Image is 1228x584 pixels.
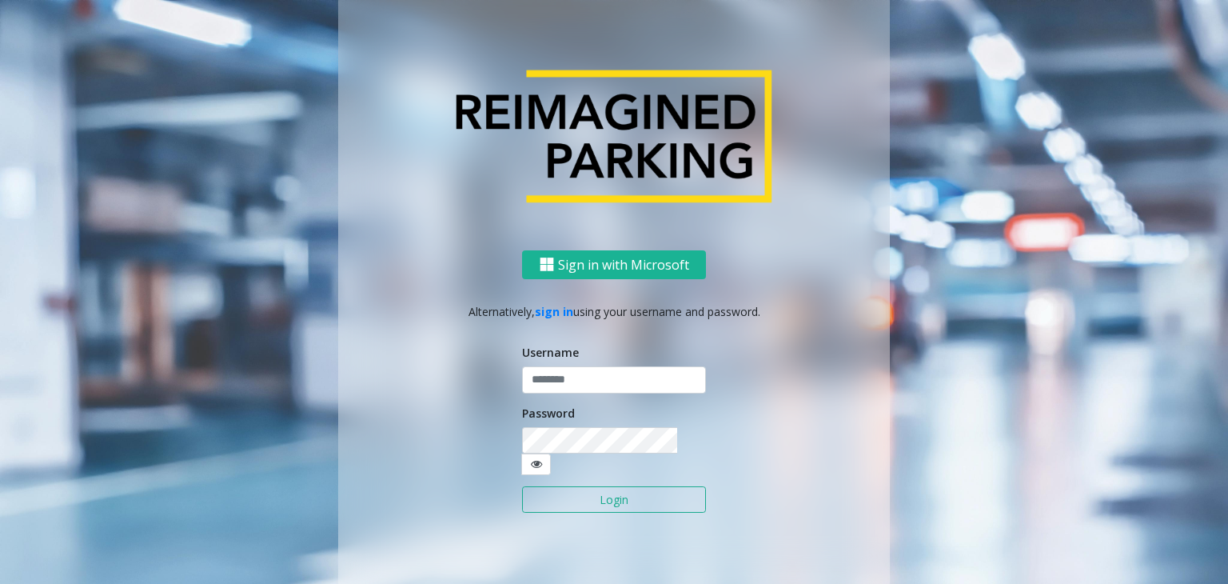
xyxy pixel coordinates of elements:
p: Alternatively, using your username and password. [354,303,874,320]
a: sign in [535,304,573,319]
label: Password [522,405,575,422]
button: Login [522,486,706,514]
label: Username [522,344,579,361]
button: Sign in with Microsoft [522,250,706,280]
